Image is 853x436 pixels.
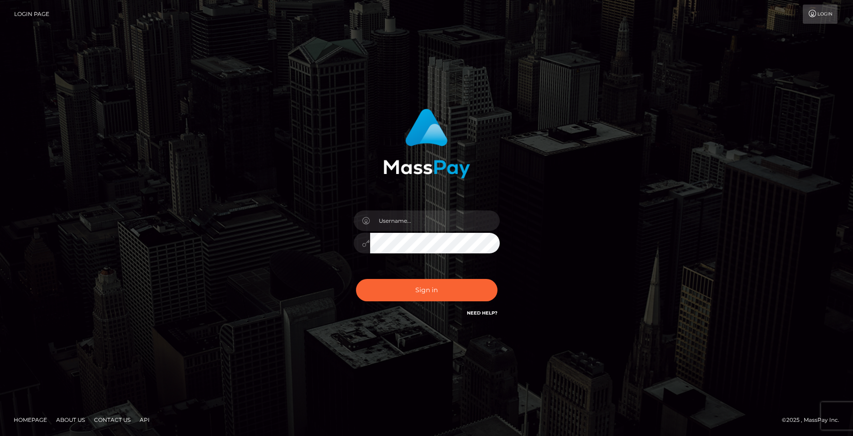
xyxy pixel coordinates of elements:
[370,210,500,231] input: Username...
[52,413,89,427] a: About Us
[10,413,51,427] a: Homepage
[356,279,497,301] button: Sign in
[782,415,846,425] div: © 2025 , MassPay Inc.
[467,310,497,316] a: Need Help?
[90,413,134,427] a: Contact Us
[136,413,153,427] a: API
[14,5,49,24] a: Login Page
[383,109,470,179] img: MassPay Login
[803,5,837,24] a: Login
